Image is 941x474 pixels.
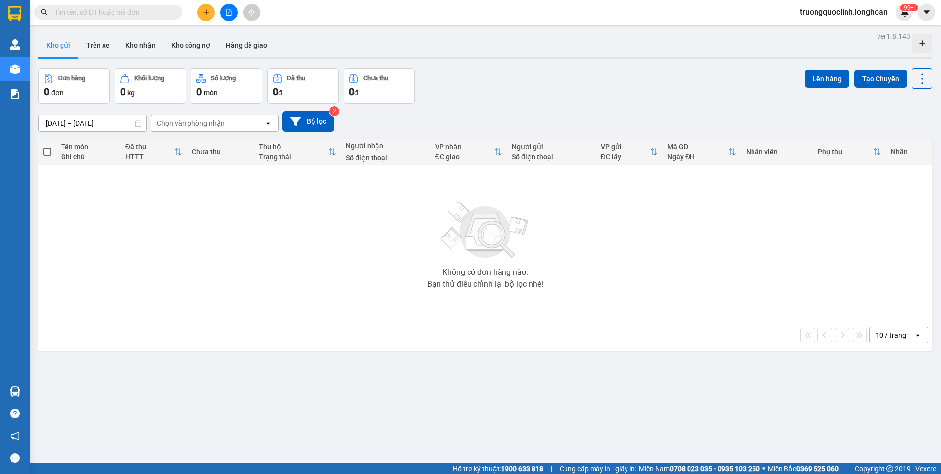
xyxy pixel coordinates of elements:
[805,70,849,88] button: Lên hàng
[914,331,922,339] svg: open
[796,465,839,473] strong: 0369 525 060
[225,9,232,16] span: file-add
[891,148,927,156] div: Nhãn
[551,463,552,474] span: |
[163,34,218,57] button: Kho công nợ
[435,153,494,161] div: ĐC giao
[41,9,48,16] span: search
[746,148,808,156] div: Nhân viên
[204,89,218,97] span: món
[267,68,339,104] button: Đã thu0đ
[78,34,118,57] button: Trên xe
[61,153,115,161] div: Ghi chú
[51,89,63,97] span: đơn
[762,467,765,471] span: ⚪️
[10,386,20,397] img: warehouse-icon
[601,143,650,151] div: VP gửi
[818,148,873,156] div: Phụ thu
[349,86,354,98] span: 0
[254,139,341,165] th: Toggle SortBy
[442,269,528,276] div: Không có đơn hàng nào.
[354,89,358,97] span: đ
[220,4,238,21] button: file-add
[211,75,236,82] div: Số lượng
[120,86,125,98] span: 0
[243,4,260,21] button: aim
[10,39,20,50] img: warehouse-icon
[38,68,110,104] button: Đơn hàng0đơn
[560,463,636,474] span: Cung cấp máy in - giấy in:
[512,143,591,151] div: Người gửi
[430,139,507,165] th: Toggle SortBy
[38,34,78,57] button: Kho gửi
[344,68,415,104] button: Chưa thu0đ
[203,9,210,16] span: plus
[662,139,741,165] th: Toggle SortBy
[10,89,20,99] img: solution-icon
[10,409,20,418] span: question-circle
[10,431,20,440] span: notification
[877,31,910,42] div: ver 1.8.143
[44,86,49,98] span: 0
[876,330,906,340] div: 10 / trang
[854,70,907,88] button: Tạo Chuyến
[191,68,262,104] button: Số lượng0món
[886,465,893,472] span: copyright
[125,143,175,151] div: Đã thu
[596,139,663,165] th: Toggle SortBy
[363,75,388,82] div: Chưa thu
[346,142,425,150] div: Người nhận
[218,34,275,57] button: Hàng đã giao
[157,118,225,128] div: Chọn văn phòng nhận
[912,34,932,53] div: Tạo kho hàng mới
[918,4,935,21] button: caret-down
[768,463,839,474] span: Miền Bắc
[287,75,305,82] div: Đã thu
[346,154,425,162] div: Số điện thoại
[61,143,115,151] div: Tên món
[125,153,175,161] div: HTTT
[248,9,255,16] span: aim
[601,153,650,161] div: ĐC lấy
[667,143,728,151] div: Mã GD
[127,89,135,97] span: kg
[436,196,534,265] img: svg+xml;base64,PHN2ZyBjbGFzcz0ibGlzdC1wbHVnX19zdmciIHhtbG5zPSJodHRwOi8vd3d3LnczLm9yZy8yMDAwL3N2Zy...
[427,280,543,288] div: Bạn thử điều chỉnh lại bộ lọc nhé!
[278,89,282,97] span: đ
[121,139,188,165] th: Toggle SortBy
[900,4,918,11] sup: 275
[453,463,543,474] span: Hỗ trợ kỹ thuật:
[197,4,215,21] button: plus
[10,64,20,74] img: warehouse-icon
[813,139,886,165] th: Toggle SortBy
[264,119,272,127] svg: open
[273,86,278,98] span: 0
[118,34,163,57] button: Kho nhận
[922,8,931,17] span: caret-down
[501,465,543,473] strong: 1900 633 818
[512,153,591,161] div: Số điện thoại
[846,463,847,474] span: |
[10,453,20,463] span: message
[900,8,909,17] img: icon-new-feature
[435,143,494,151] div: VP nhận
[259,153,328,161] div: Trạng thái
[58,75,85,82] div: Đơn hàng
[259,143,328,151] div: Thu hộ
[667,153,728,161] div: Ngày ĐH
[639,463,760,474] span: Miền Nam
[329,106,339,116] sup: 2
[192,148,249,156] div: Chưa thu
[8,6,21,21] img: logo-vxr
[115,68,186,104] button: Khối lượng0kg
[39,115,146,131] input: Select a date range.
[282,111,334,132] button: Bộ lọc
[54,7,170,18] input: Tìm tên, số ĐT hoặc mã đơn
[196,86,202,98] span: 0
[134,75,164,82] div: Khối lượng
[792,6,896,18] span: truongquoclinh.longhoan
[670,465,760,473] strong: 0708 023 035 - 0935 103 250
